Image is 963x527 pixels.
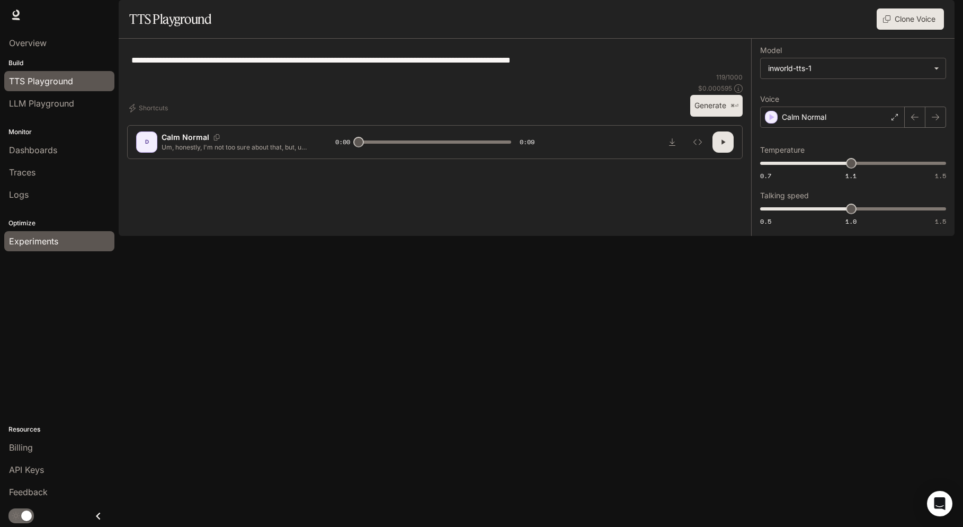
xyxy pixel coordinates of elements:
span: 1.5 [935,217,946,226]
span: 0:00 [335,137,350,147]
p: Temperature [760,146,805,154]
span: 0.7 [760,171,771,180]
p: Voice [760,95,779,103]
div: inworld-tts-1 [768,63,929,74]
span: 0:09 [520,137,534,147]
button: Generate⌘⏎ [690,95,743,117]
span: 1.0 [845,217,857,226]
p: ⌘⏎ [730,103,738,109]
div: D [138,134,155,151]
p: Talking speed [760,192,809,199]
div: Open Intercom Messenger [927,491,952,516]
button: Inspect [687,131,708,153]
p: Calm Normal [782,112,826,122]
h1: TTS Playground [129,8,211,30]
p: Um, honestly, I'm not too sure about that, but, uh, I kinda remember hearing something about it o... [162,143,310,152]
p: Model [760,47,782,54]
p: 119 / 1000 [716,73,743,82]
span: 1.5 [935,171,946,180]
span: 1.1 [845,171,857,180]
span: 0.5 [760,217,771,226]
div: inworld-tts-1 [761,58,946,78]
button: Download audio [662,131,683,153]
p: $ 0.000595 [698,84,732,93]
button: Copy Voice ID [209,134,224,140]
button: Shortcuts [127,100,172,117]
p: Calm Normal [162,132,209,143]
button: Clone Voice [877,8,944,30]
